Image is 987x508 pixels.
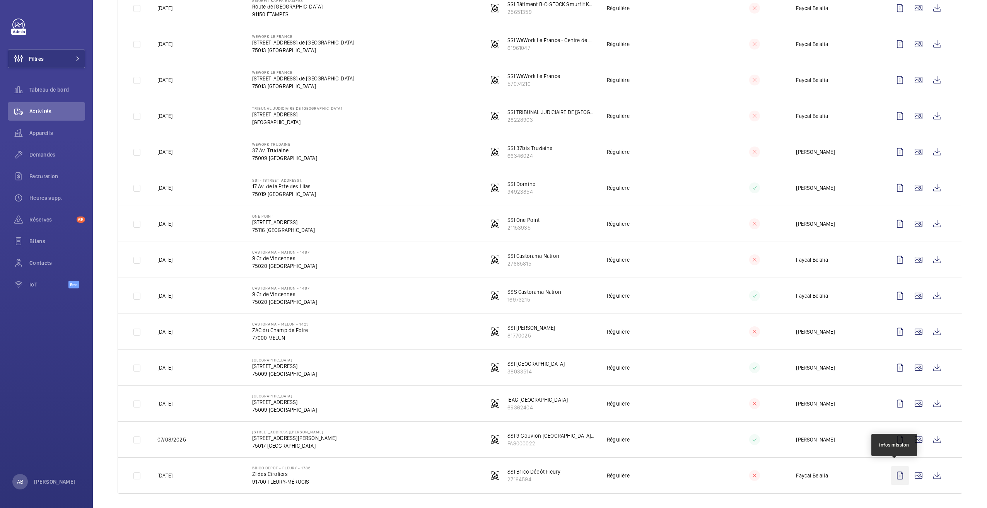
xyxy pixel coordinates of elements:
[796,220,835,228] p: [PERSON_NAME]
[607,364,630,372] p: Régulière
[29,259,85,267] span: Contacts
[252,111,342,118] p: [STREET_ADDRESS]
[252,370,317,378] p: 75009 [GEOGRAPHIC_DATA]
[507,216,540,224] p: SSI One Point
[796,436,835,443] p: [PERSON_NAME]
[507,108,594,116] p: SSI TRIBUNAL JUDICIAIRE DE [GEOGRAPHIC_DATA]
[252,430,336,434] p: [STREET_ADDRESS][PERSON_NAME]
[490,363,500,372] img: fire_alarm.svg
[507,116,594,124] p: 28228903
[507,288,561,296] p: SSS Castorama Nation
[507,360,565,368] p: SSI [GEOGRAPHIC_DATA]
[490,183,500,193] img: fire_alarm.svg
[252,326,309,334] p: ZAC du Champ de Foire
[29,172,85,180] span: Facturation
[796,364,835,372] p: [PERSON_NAME]
[507,260,559,268] p: 27685815
[490,327,500,336] img: fire_alarm.svg
[796,40,828,48] p: Faycal Belalia
[252,254,317,262] p: 9 Cr de Vincennes
[796,256,828,264] p: Faycal Belalia
[157,4,172,12] p: [DATE]
[607,328,630,336] p: Régulière
[29,237,85,245] span: Bilans
[252,465,311,470] p: Brico Dépôt - FLEURY - 1786
[252,298,317,306] p: 75020 [GEOGRAPHIC_DATA]
[252,82,355,90] p: 75013 [GEOGRAPHIC_DATA]
[157,220,172,228] p: [DATE]
[252,398,317,406] p: [STREET_ADDRESS]
[252,10,323,18] p: 91150 ÉTAMPES
[507,440,594,447] p: FAS000022
[29,107,85,115] span: Activités
[796,292,828,300] p: Faycal Belalia
[252,470,311,478] p: ZI des Ciroliers
[157,40,172,48] p: [DATE]
[607,256,630,264] p: Régulière
[252,3,323,10] p: Route de [GEOGRAPHIC_DATA]
[796,112,828,120] p: Faycal Belalia
[157,256,172,264] p: [DATE]
[490,255,500,264] img: fire_alarm.svg
[29,55,44,63] span: Filtres
[796,76,828,84] p: Faycal Belalia
[607,436,630,443] p: Régulière
[507,332,555,339] p: 81770025
[252,70,355,75] p: WeWork Le France
[796,148,835,156] p: [PERSON_NAME]
[507,36,594,44] p: SSI WeWork Le France - Centre de Conf
[252,286,317,290] p: Castorama - NATION - 1487
[490,3,500,13] img: fire_alarm.svg
[252,182,316,190] p: 17 Av. de la Prte des Lilas
[507,72,560,80] p: SSI WeWork Le France
[879,442,909,448] div: Infos mission
[490,39,500,49] img: fire_alarm.svg
[490,111,500,121] img: fire_alarm.svg
[252,262,317,270] p: 75020 [GEOGRAPHIC_DATA]
[507,44,594,52] p: 61961047
[607,184,630,192] p: Régulière
[490,219,500,228] img: fire_alarm.svg
[796,184,835,192] p: [PERSON_NAME]
[252,394,317,398] p: [GEOGRAPHIC_DATA]
[252,250,317,254] p: Castorama - NATION - 1487
[507,468,560,476] p: SSI Brico Dépôt Fleury
[796,4,828,12] p: Faycal Belalia
[507,188,536,196] p: 94923854
[490,399,500,408] img: fire_alarm.svg
[796,400,835,407] p: [PERSON_NAME]
[507,252,559,260] p: SSI Castorama Nation
[252,218,315,226] p: [STREET_ADDRESS]
[252,478,311,486] p: 91700 FLEURY-MÉROGIS
[607,112,630,120] p: Régulière
[507,180,536,188] p: SSI Domino
[490,75,500,85] img: fire_alarm.svg
[8,49,85,68] button: Filtres
[252,39,355,46] p: [STREET_ADDRESS] de [GEOGRAPHIC_DATA]
[796,472,828,479] p: Faycal Belalia
[607,4,630,12] p: Régulière
[507,8,594,16] p: 25651359
[507,324,555,332] p: SSI [PERSON_NAME]
[252,214,315,218] p: ONE POINT
[34,478,76,486] p: [PERSON_NAME]
[29,151,85,159] span: Demandes
[157,436,186,443] p: 07/08/2025
[490,471,500,480] img: fire_alarm.svg
[607,472,630,479] p: Régulière
[157,148,172,156] p: [DATE]
[29,281,68,288] span: IoT
[252,154,317,162] p: 75009 [GEOGRAPHIC_DATA]
[157,76,172,84] p: [DATE]
[157,184,172,192] p: [DATE]
[252,226,315,234] p: 75116 [GEOGRAPHIC_DATA]
[252,118,342,126] p: [GEOGRAPHIC_DATA]
[607,148,630,156] p: Régulière
[17,478,23,486] p: AB
[29,194,85,202] span: Heures supp.
[252,46,355,54] p: 75013 [GEOGRAPHIC_DATA]
[507,144,552,152] p: SSI 37bis Trudaine
[252,190,316,198] p: 75019 [GEOGRAPHIC_DATA]
[607,400,630,407] p: Régulière
[507,224,540,232] p: 21153935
